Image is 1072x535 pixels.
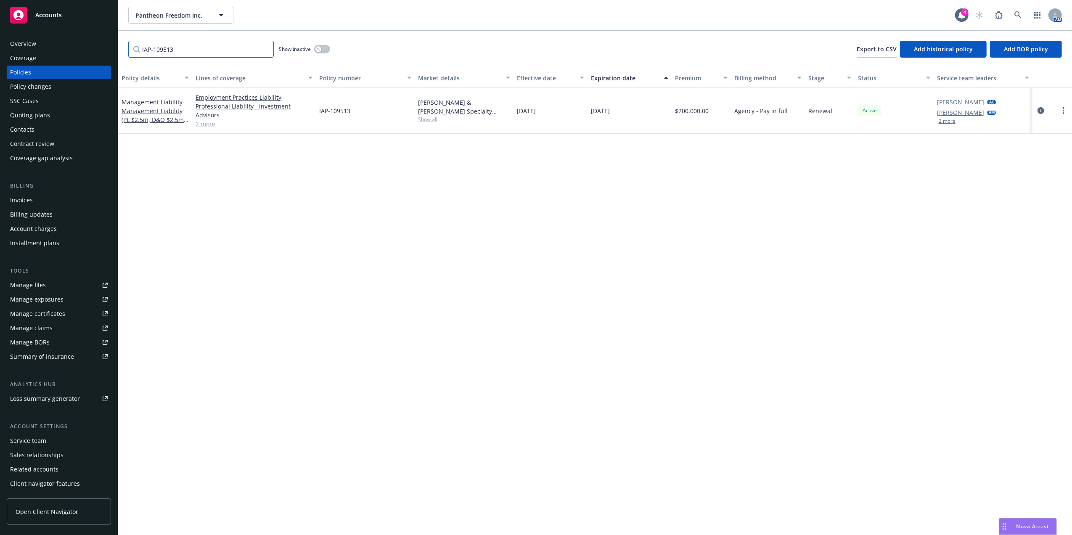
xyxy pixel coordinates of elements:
[10,94,39,108] div: SSC Cases
[10,80,51,93] div: Policy changes
[10,350,74,363] div: Summary of insurance
[7,66,111,79] a: Policies
[961,8,969,16] div: 4
[672,68,731,88] button: Premium
[857,45,897,53] span: Export to CSV
[861,107,878,114] span: Active
[10,278,46,292] div: Manage files
[1059,106,1069,116] a: more
[7,307,111,320] a: Manage certificates
[675,106,709,115] span: $200,000.00
[10,236,59,250] div: Installment plans
[418,74,501,82] div: Market details
[7,109,111,122] a: Quoting plans
[122,98,185,132] a: Management Liability
[7,422,111,431] div: Account settings
[7,293,111,306] a: Manage exposures
[939,119,956,124] button: 2 more
[10,307,65,320] div: Manage certificates
[7,491,111,505] a: Client access
[7,350,111,363] a: Summary of insurance
[10,392,80,405] div: Loss summary generator
[10,434,46,448] div: Service team
[7,123,111,136] a: Contacts
[971,7,988,24] a: Start snowing
[10,66,31,79] div: Policies
[279,45,311,53] span: Show inactive
[196,102,312,119] a: Professional Liability - Investment Advisors
[7,193,111,207] a: Invoices
[319,74,402,82] div: Policy number
[7,463,111,476] a: Related accounts
[805,68,855,88] button: Stage
[118,68,192,88] button: Policy details
[10,293,64,306] div: Manage exposures
[808,106,832,115] span: Renewal
[10,321,53,335] div: Manage claims
[7,321,111,335] a: Manage claims
[990,7,1007,24] a: Report a Bug
[7,380,111,389] div: Analytics hub
[10,222,57,236] div: Account charges
[316,68,415,88] button: Policy number
[1016,523,1050,530] span: Nova Assist
[10,123,34,136] div: Contacts
[588,68,672,88] button: Expiration date
[937,98,984,106] a: [PERSON_NAME]
[10,477,80,490] div: Client navigator features
[7,434,111,448] a: Service team
[135,11,208,20] span: Pantheon Freedom Inc.
[122,74,180,82] div: Policy details
[10,208,53,221] div: Billing updates
[7,94,111,108] a: SSC Cases
[128,41,274,58] input: Filter by keyword...
[855,68,934,88] button: Status
[415,68,514,88] button: Market details
[734,74,792,82] div: Billing method
[7,151,111,165] a: Coverage gap analysis
[675,74,718,82] div: Premium
[858,74,921,82] div: Status
[10,151,73,165] div: Coverage gap analysis
[10,37,36,50] div: Overview
[7,208,111,221] a: Billing updates
[10,491,47,505] div: Client access
[7,336,111,349] a: Manage BORs
[7,3,111,27] a: Accounts
[10,463,58,476] div: Related accounts
[934,68,1032,88] button: Service team leaders
[999,518,1057,535] button: Nova Assist
[7,392,111,405] a: Loss summary generator
[7,37,111,50] a: Overview
[7,182,111,190] div: Billing
[914,45,973,53] span: Add historical policy
[10,336,50,349] div: Manage BORs
[591,106,610,115] span: [DATE]
[900,41,987,58] button: Add historical policy
[418,98,510,116] div: [PERSON_NAME] & [PERSON_NAME] Specialty Insurance Company, [PERSON_NAME] & [PERSON_NAME] ([GEOGRA...
[7,236,111,250] a: Installment plans
[10,109,50,122] div: Quoting plans
[857,41,897,58] button: Export to CSV
[999,519,1010,535] div: Drag to move
[319,106,350,115] span: IAP-109513
[196,74,303,82] div: Lines of coverage
[1029,7,1046,24] a: Switch app
[937,74,1020,82] div: Service team leaders
[196,93,312,102] a: Employment Practices Liability
[418,116,510,123] span: Show all
[10,448,64,462] div: Sales relationships
[196,119,312,128] a: 2 more
[192,68,316,88] button: Lines of coverage
[128,7,233,24] button: Pantheon Freedom Inc.
[990,41,1062,58] button: Add BOR policy
[7,448,111,462] a: Sales relationships
[7,222,111,236] a: Account charges
[7,51,111,65] a: Coverage
[731,68,805,88] button: Billing method
[10,51,36,65] div: Coverage
[517,106,536,115] span: [DATE]
[7,477,111,490] a: Client navigator features
[7,278,111,292] a: Manage files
